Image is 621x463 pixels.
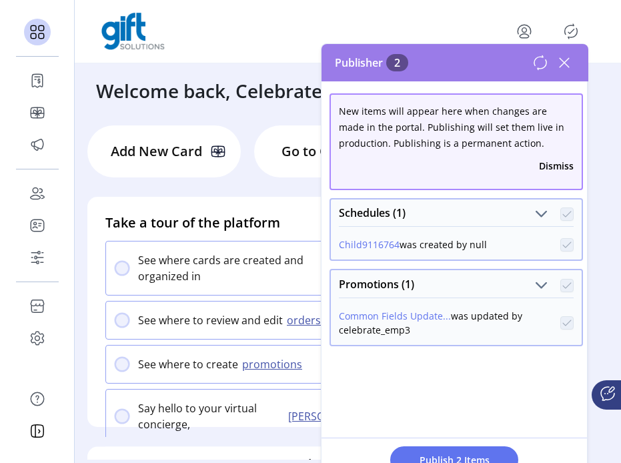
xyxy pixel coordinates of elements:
button: Promotions (1) [532,276,550,294]
span: Promotions (1) [339,279,414,290]
span: Schedules (1) [339,207,406,218]
button: Common Fields Update... [339,309,451,323]
button: Child9116764 [339,238,400,252]
img: logo [101,13,165,50]
div: was updated by celebrate_emp3 [339,309,560,337]
p: Say hello to your virtual concierge, [138,400,284,432]
button: Schedules (1) [532,205,550,223]
p: Add New Card [111,141,202,161]
button: Publisher Panel [560,21,582,42]
span: New items will appear here when changes are made in the portal. Publishing will set them live in ... [339,105,564,149]
h4: Take a tour of the platform [105,213,388,233]
h3: Welcome back, Celebrate! [96,77,328,105]
button: Dismiss [539,159,574,173]
button: menu [514,21,535,42]
span: 2 [386,54,408,71]
div: was created by null [339,238,487,252]
button: promotions [238,356,310,372]
span: Publisher [335,55,408,71]
p: See where to review and edit [138,312,283,328]
button: orders [283,312,329,328]
button: [PERSON_NAME] [284,408,379,424]
p: See where to create [138,356,238,372]
p: Go to Orders [281,141,365,161]
p: See where cards are created and organized in [138,252,320,284]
